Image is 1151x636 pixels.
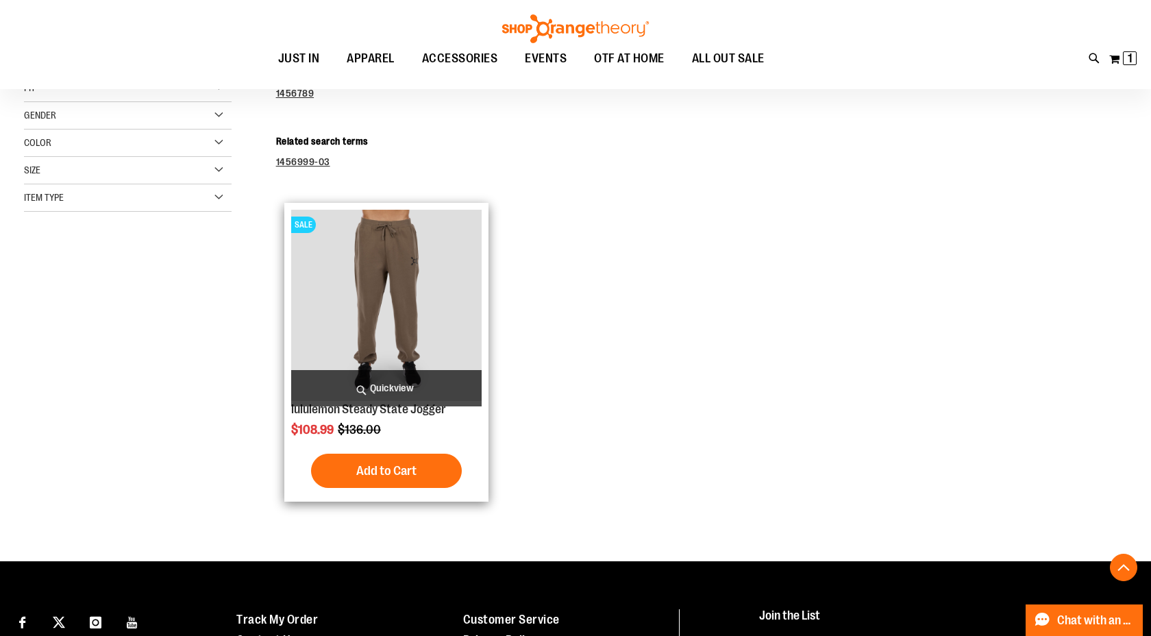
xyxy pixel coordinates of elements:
span: ACCESSORIES [422,43,498,74]
button: Back To Top [1110,554,1137,581]
div: product [284,203,488,502]
a: lululemon Steady State JoggerSALE [291,210,482,402]
span: Chat with an Expert [1057,614,1135,627]
span: EVENTS [525,43,567,74]
span: $136.00 [338,423,383,437]
a: Visit our Instagram page [84,609,108,633]
a: 1456789 [276,88,314,99]
h4: Join the List [759,609,1122,635]
span: APPAREL [347,43,395,74]
span: Size [24,164,40,175]
span: Item Type [24,192,64,203]
a: Quickview [291,370,482,406]
span: Add to Cart [356,463,417,478]
a: Customer Service [463,613,560,626]
dt: Related search terms [276,134,1127,148]
button: Chat with an Expert [1026,604,1143,636]
a: Visit our Youtube page [121,609,145,633]
img: Twitter [53,616,65,628]
span: OTF AT HOME [594,43,665,74]
a: lululemon Steady State Jogger [291,402,446,416]
span: ALL OUT SALE [692,43,765,74]
button: Add to Cart [311,454,462,488]
span: Gender [24,110,56,121]
a: 1456999-03 [276,156,330,167]
a: Visit our X page [47,609,71,633]
span: JUST IN [278,43,320,74]
span: Color [24,137,51,148]
a: Track My Order [236,613,318,626]
span: SALE [291,217,316,233]
img: Shop Orangetheory [500,14,651,43]
span: 1 [1128,51,1133,65]
a: Visit our Facebook page [10,609,34,633]
img: lululemon Steady State Jogger [291,210,482,400]
span: $108.99 [291,423,336,437]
